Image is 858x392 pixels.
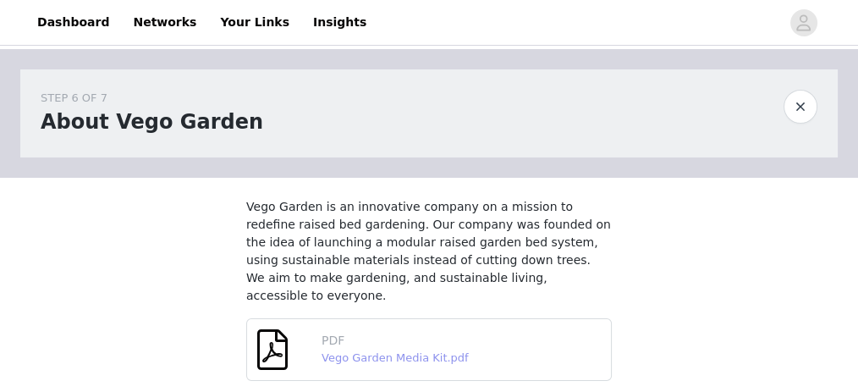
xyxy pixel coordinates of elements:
a: Insights [303,3,377,41]
h1: About Vego Garden [41,107,263,137]
div: avatar [795,9,811,36]
a: Your Links [210,3,300,41]
span: PDF [322,334,344,347]
a: Vego Garden Media Kit.pdf [322,351,469,364]
a: Dashboard [27,3,119,41]
a: Networks [123,3,206,41]
div: STEP 6 OF 7 [41,90,263,107]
